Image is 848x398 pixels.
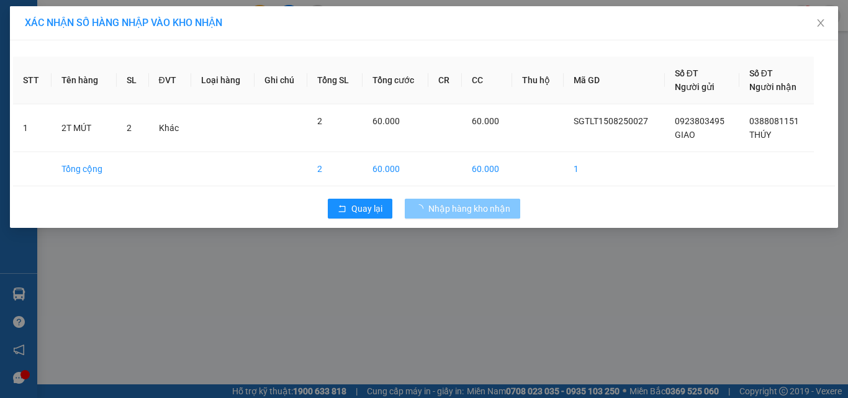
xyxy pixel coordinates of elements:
[415,204,428,213] span: loading
[149,104,192,152] td: Khác
[25,17,222,29] span: XÁC NHẬN SỐ HÀNG NHẬP VÀO KHO NHẬN
[816,18,826,28] span: close
[338,204,346,214] span: rollback
[749,130,771,140] span: THÚY
[307,152,363,186] td: 2
[512,57,563,104] th: Thu hộ
[749,68,773,78] span: Số ĐT
[52,152,117,186] td: Tổng cộng
[191,57,255,104] th: Loại hàng
[428,202,510,215] span: Nhập hàng kho nhận
[564,57,665,104] th: Mã GD
[317,116,322,126] span: 2
[13,104,52,152] td: 1
[472,116,499,126] span: 60.000
[307,57,363,104] th: Tổng SL
[675,68,698,78] span: Số ĐT
[574,116,648,126] span: SGTLT1508250027
[428,57,462,104] th: CR
[52,57,117,104] th: Tên hàng
[462,57,512,104] th: CC
[749,116,799,126] span: 0388081151
[405,199,520,219] button: Nhập hàng kho nhận
[363,57,428,104] th: Tổng cước
[675,116,724,126] span: 0923803495
[675,82,715,92] span: Người gửi
[363,152,428,186] td: 60.000
[13,57,52,104] th: STT
[52,104,117,152] td: 2T MÚT
[351,202,382,215] span: Quay lại
[149,57,192,104] th: ĐVT
[749,82,796,92] span: Người nhận
[372,116,400,126] span: 60.000
[564,152,665,186] td: 1
[803,6,838,41] button: Close
[462,152,512,186] td: 60.000
[675,130,695,140] span: GIAO
[328,199,392,219] button: rollbackQuay lại
[255,57,308,104] th: Ghi chú
[117,57,148,104] th: SL
[127,123,132,133] span: 2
